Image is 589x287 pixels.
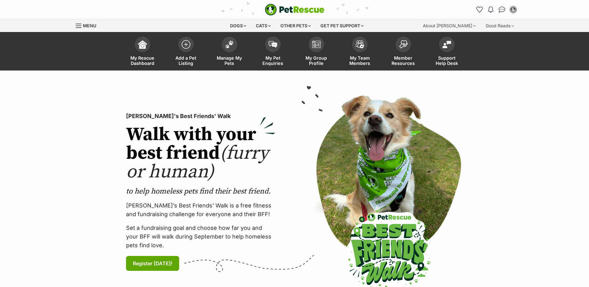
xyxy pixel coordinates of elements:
[488,7,493,13] img: notifications-46538b983faf8c2785f20acdc204bb7945ddae34d4c08c2a6579f10ce5e182be.svg
[251,20,275,32] div: Cats
[215,55,243,66] span: Manage My Pets
[182,40,190,49] img: add-pet-listing-icon-0afa8454b4691262ce3f59096e99ab1cd57d4a30225e0717b998d2c9b9846f56.svg
[126,186,275,196] p: to help homeless pets find their best friend.
[76,20,101,31] a: Menu
[121,34,164,71] a: My Rescue Dashboard
[433,55,461,66] span: Support Help Desk
[276,20,315,32] div: Other pets
[265,4,324,16] a: PetRescue
[126,112,275,121] p: [PERSON_NAME]'s Best Friends' Walk
[126,224,275,250] p: Set a fundraising goal and choose how far you and your BFF will walk during September to help hom...
[138,40,147,49] img: dashboard-icon-eb2f2d2d3e046f16d808141f083e7271f6b2e854fb5c12c21221c1fb7104beca.svg
[126,201,275,219] p: [PERSON_NAME]’s Best Friends' Walk is a free fitness and fundraising challenge for everyone and t...
[251,34,295,71] a: My Pet Enquiries
[499,7,505,13] img: chat-41dd97257d64d25036548639549fe6c8038ab92f7586957e7f3b1b290dea8141.svg
[510,7,516,13] img: Barry Wellington profile pic
[497,5,507,15] a: Conversations
[164,34,208,71] a: Add a Pet Listing
[419,20,480,32] div: About [PERSON_NAME]
[225,40,234,48] img: manage-my-pets-icon-02211641906a0b7f246fdf0571729dbe1e7629f14944591b6c1af311fb30b64b.svg
[295,34,338,71] a: My Group Profile
[226,20,251,32] div: Dogs
[259,55,287,66] span: My Pet Enquiries
[316,20,368,32] div: Get pet support
[126,142,269,184] span: (furry or human)
[346,55,374,66] span: My Team Members
[442,41,451,48] img: help-desk-icon-fdf02630f3aa405de69fd3d07c3f3aa587a6932b1a1747fa1d2bba05be0121f9.svg
[312,41,321,48] img: group-profile-icon-3fa3cf56718a62981997c0bc7e787c4b2cf8bcc04b72c1350f741eb67cf2f40e.svg
[126,256,179,271] a: Register [DATE]!
[265,4,324,16] img: logo-e224e6f780fb5917bec1dbf3a21bbac754714ae5b6737aabdf751b685950b380.svg
[208,34,251,71] a: Manage My Pets
[129,55,156,66] span: My Rescue Dashboard
[389,55,417,66] span: Member Resources
[486,5,496,15] button: Notifications
[399,40,408,48] img: member-resources-icon-8e73f808a243e03378d46382f2149f9095a855e16c252ad45f914b54edf8863c.svg
[382,34,425,71] a: Member Resources
[83,23,96,28] span: Menu
[126,125,275,181] h2: Walk with your best friend
[425,34,469,71] a: Support Help Desk
[133,260,172,267] span: Register [DATE]!
[269,41,277,48] img: pet-enquiries-icon-7e3ad2cf08bfb03b45e93fb7055b45f3efa6380592205ae92323e6603595dc1f.svg
[475,5,518,15] ul: Account quick links
[302,55,330,66] span: My Group Profile
[475,5,485,15] a: Favourites
[338,34,382,71] a: My Team Members
[508,5,518,15] button: My account
[481,20,518,32] div: Good Reads
[356,40,364,48] img: team-members-icon-5396bd8760b3fe7c0b43da4ab00e1e3bb1a5d9ba89233759b79545d2d3fc5d0d.svg
[172,55,200,66] span: Add a Pet Listing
